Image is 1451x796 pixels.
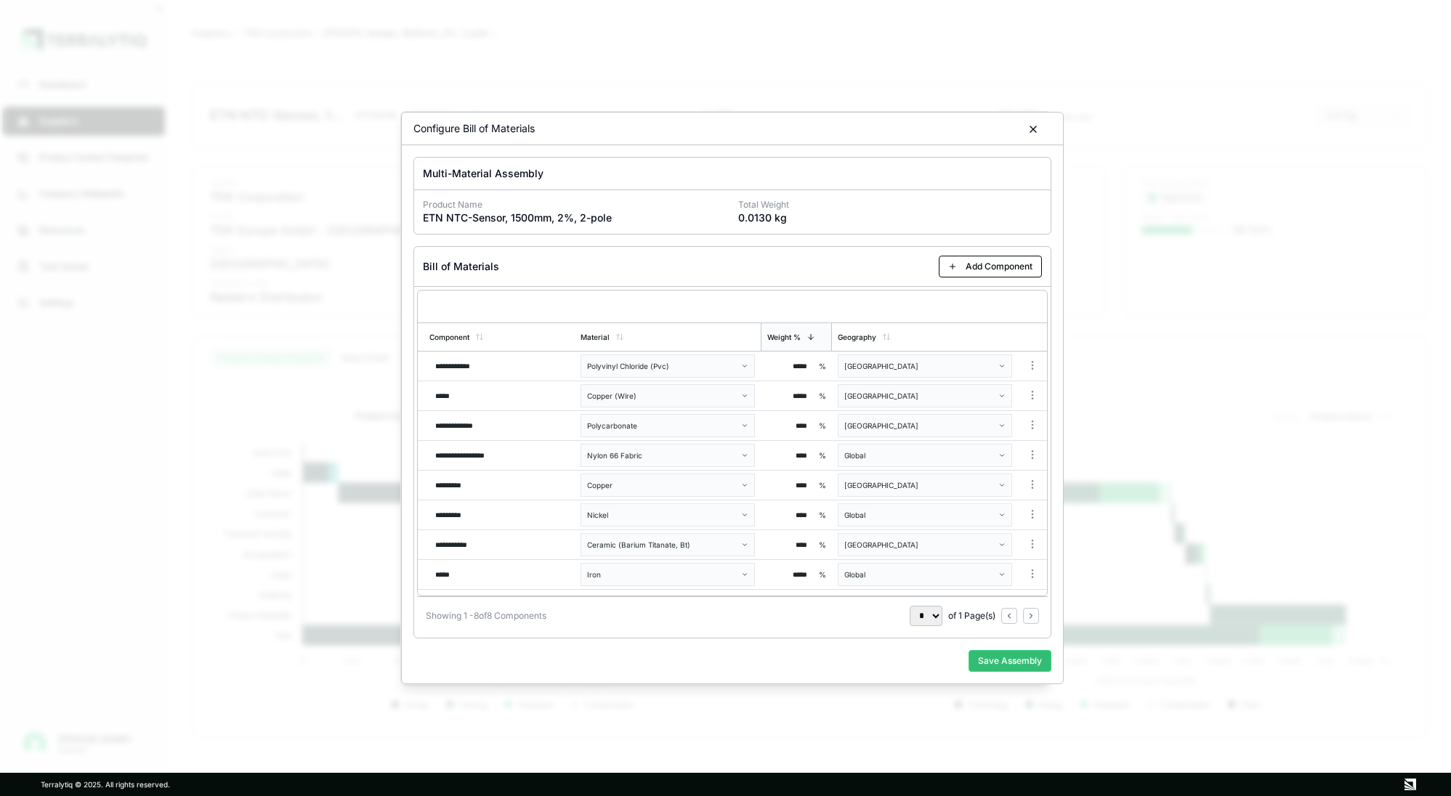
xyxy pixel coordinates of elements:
button: Global [838,444,1012,467]
button: Nickel [581,503,755,527]
button: Copper [581,474,755,497]
h2: Configure Bill of Materials [413,121,535,136]
button: Global [838,563,1012,586]
span: Copper [587,481,613,490]
button: Add Component [939,256,1042,277]
p: ETN NTC-Sensor, 1500mm, 2%, 2-pole [423,211,727,225]
h3: Multi-Material Assembly [423,166,1042,181]
span: Iron [587,570,601,579]
span: [GEOGRAPHIC_DATA] [844,421,918,430]
span: % [819,421,826,430]
p: 0.0130 kg [738,211,1042,225]
span: Global [844,451,865,460]
button: Polycarbonate [581,414,755,437]
span: Nylon 66 Fabric [587,451,642,460]
button: Copper (Wire) [581,384,755,407]
button: Polyvinyl Chloride (Pvc) [581,354,755,378]
button: [GEOGRAPHIC_DATA] [838,354,1012,378]
button: Iron [581,563,755,586]
p: Product Name [423,199,727,211]
span: % [819,451,826,460]
button: [GEOGRAPHIC_DATA] [838,414,1012,437]
span: % [819,511,826,519]
span: % [819,481,826,490]
div: Material [581,333,610,341]
span: % [819,362,826,370]
button: Ceramic (Barium Titanate, Bt) [581,533,755,556]
span: Nickel [587,511,608,519]
span: % [819,570,826,579]
button: Global [838,503,1012,527]
span: Global [844,511,865,519]
span: % [819,540,826,549]
div: Weight % [767,333,801,341]
div: Geography [838,333,876,341]
h3: Bill of Materials [423,259,499,274]
p: Total Weight [738,199,1042,211]
span: Polycarbonate [587,421,637,430]
button: Nylon 66 Fabric [581,444,755,467]
span: % [819,391,826,400]
button: [GEOGRAPHIC_DATA] [838,474,1012,497]
button: Save Assembly [969,650,1051,672]
span: Global [844,570,865,579]
span: of 1 Page(s) [948,610,995,622]
span: [GEOGRAPHIC_DATA] [844,540,918,549]
span: [GEOGRAPHIC_DATA] [844,362,918,370]
span: [GEOGRAPHIC_DATA] [844,391,918,400]
button: [GEOGRAPHIC_DATA] [838,384,1012,407]
button: [GEOGRAPHIC_DATA] [838,533,1012,556]
div: Showing 1 - 8 of 8 Components [426,610,546,622]
span: [GEOGRAPHIC_DATA] [844,481,918,490]
span: Polyvinyl Chloride (Pvc) [587,362,669,370]
span: Ceramic (Barium Titanate, Bt) [587,540,690,549]
span: Copper (Wire) [587,391,636,400]
div: Component [429,333,469,341]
